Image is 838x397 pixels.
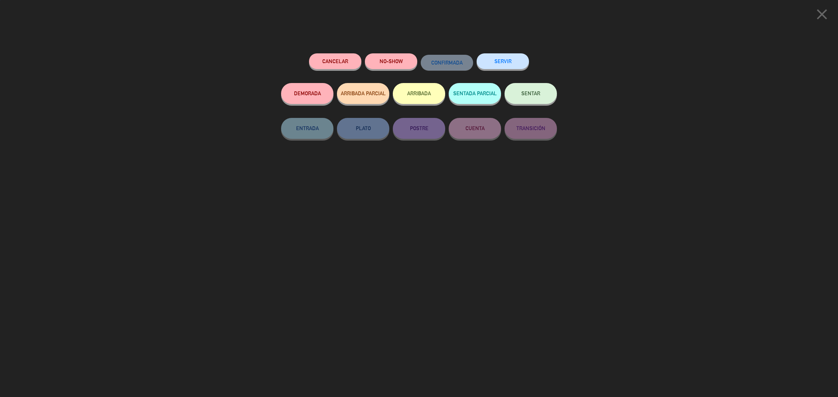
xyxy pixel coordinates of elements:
[449,118,501,139] button: CUENTA
[421,55,473,70] button: CONFIRMADA
[431,60,463,66] span: CONFIRMADA
[505,118,557,139] button: TRANSICIÓN
[281,83,333,104] button: DEMORADA
[341,90,386,96] span: ARRIBADA PARCIAL
[521,90,540,96] span: SENTAR
[281,118,333,139] button: ENTRADA
[477,53,529,69] button: SERVIR
[337,83,389,104] button: ARRIBADA PARCIAL
[505,83,557,104] button: SENTAR
[393,118,445,139] button: POSTRE
[811,5,833,26] button: close
[365,53,417,69] button: NO-SHOW
[449,83,501,104] button: SENTADA PARCIAL
[309,53,361,69] button: Cancelar
[393,83,445,104] button: ARRIBADA
[813,6,831,23] i: close
[337,118,389,139] button: PLATO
